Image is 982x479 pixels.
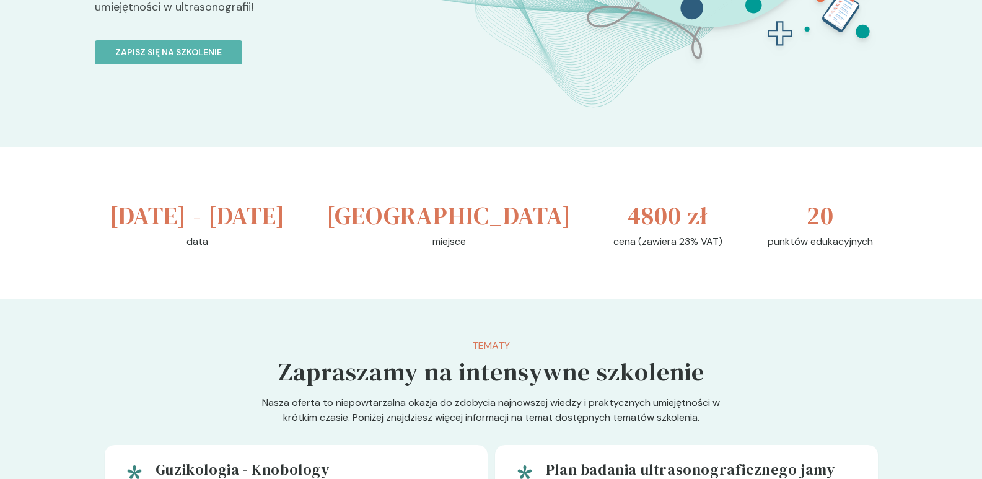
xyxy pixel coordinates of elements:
h5: Zapraszamy na intensywne szkolenie [278,353,704,390]
button: Zapisz się na szkolenie [95,40,242,64]
p: Tematy [278,338,704,353]
h3: [DATE] - [DATE] [110,197,285,234]
a: Zapisz się na szkolenie [95,25,481,64]
p: data [186,234,208,249]
p: cena (zawiera 23% VAT) [613,234,722,249]
p: miejsce [432,234,466,249]
p: punktów edukacyjnych [768,234,873,249]
p: Nasza oferta to niepowtarzalna okazja do zdobycia najnowszej wiedzy i praktycznych umiejętności w... [253,395,729,445]
p: Zapisz się na szkolenie [115,46,222,59]
h3: [GEOGRAPHIC_DATA] [327,197,571,234]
